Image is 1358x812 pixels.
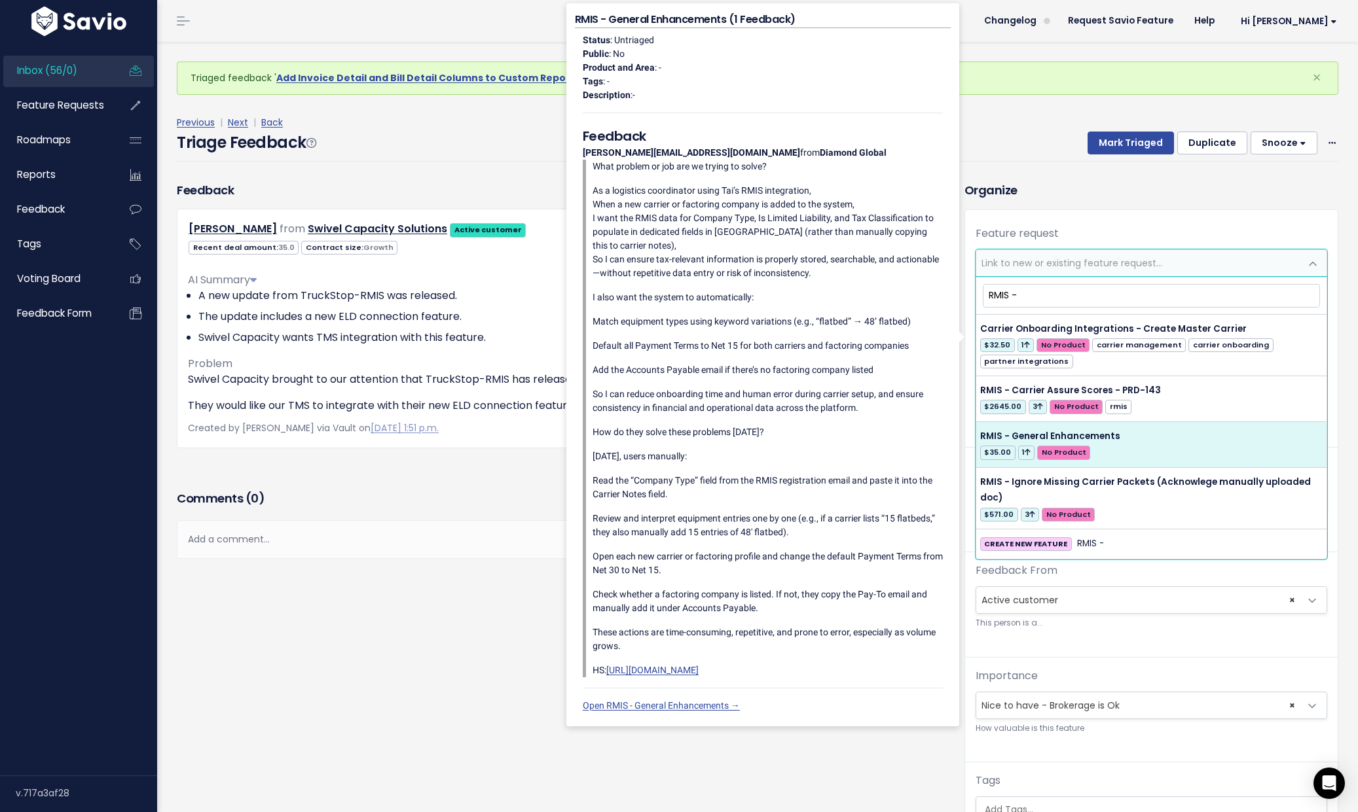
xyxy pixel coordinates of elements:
[371,421,439,434] a: [DATE] 1:51 p.m.
[454,224,522,235] strong: Active customer
[3,125,109,155] a: Roadmaps
[980,323,1247,335] span: Carrier Onboarding Integrations - Create Master Carrier
[976,668,1038,684] label: Importance
[1184,11,1225,31] a: Help
[301,241,397,255] span: Contract size:
[583,700,740,711] a: Open RMIS - General Enhancements →
[1289,692,1295,718] span: ×
[976,722,1327,735] small: How valuable is this feature
[820,147,887,158] strong: Diamond Global
[17,168,56,181] span: Reports
[198,288,912,304] li: A new update from TruckStop-RMIS was released.
[188,421,439,434] span: Created by [PERSON_NAME] via Vault on
[633,90,635,100] span: -
[980,508,1018,521] span: $571.00
[3,264,109,294] a: Voting Board
[976,692,1300,718] span: Nice to have - Brokerage is Ok
[980,430,1120,442] span: RMIS - General Enhancements
[177,131,316,154] h4: Triage Feedback
[976,692,1327,719] span: Nice to have - Brokerage is Ok
[363,242,394,253] span: Growth
[593,315,943,328] p: Match equipment types using keyword variations (e.g., “flatbed” → 48’ flatbed)
[593,184,943,280] p: As a logistics coordinator using Tai’s RMIS integration, When a new carrier or factoring company ...
[217,116,225,129] span: |
[593,291,943,304] p: I also want the system to automatically:
[1188,338,1273,352] span: carrier onboarding
[593,588,943,615] p: Check whether a factoring company is listed. If not, they copy the Pay-To email and manually add ...
[964,181,1338,199] h3: Organize
[976,616,1327,630] small: This person is a...
[17,133,71,147] span: Roadmaps
[980,338,1015,352] span: $32.50
[984,16,1037,26] span: Changelog
[1225,11,1348,31] a: Hi [PERSON_NAME]
[1299,62,1334,94] button: Close
[308,221,447,236] a: Swivel Capacity Solutions
[593,425,943,439] p: How do they solve these problems [DATE]?
[593,450,943,463] p: [DATE], users manually:
[251,116,259,129] span: |
[583,147,800,158] strong: [PERSON_NAME][EMAIL_ADDRESS][DOMAIN_NAME]
[198,330,912,345] li: Swivel Capacity wants TMS integration with this feature.
[3,298,109,328] a: Feedback form
[575,28,951,718] div: : Untriaged : No : - : - : from
[593,363,943,377] p: Add the Accounts Payable email if there’s no factoring company listed
[1105,400,1131,414] span: rmis
[177,62,1338,95] div: Triaged feedback ' '
[1057,11,1184,31] a: Request Savio Feature
[16,776,157,810] div: v.717a3af28
[593,626,943,653] p: These actions are time-consuming, repetitive, and prone to error, especially as volume grows.
[593,387,943,415] p: So I can reduce onboarding time and human error during carrier setup, and ensure consistency in f...
[593,474,943,501] p: Read the “Company Type” field from the RMIS registration email and paste it into the Carrier Note...
[28,7,130,36] img: logo-white.9d6f32f41409.svg
[980,355,1073,368] span: partner integrations
[583,90,631,100] strong: Description
[980,476,1311,504] span: RMIS - Ignore Missing Carrier Packets (Acknowlege manually uploaded doc)
[3,194,109,224] a: Feedback
[583,76,603,86] strong: Tags
[177,520,923,559] div: Add a comment...
[1021,508,1039,521] span: 3
[583,62,655,73] strong: Product and Area
[593,339,943,353] p: Default all Payment Terms to Net 15 for both carriers and factoring companies
[593,663,943,677] p: HS:
[976,563,1057,578] label: Feedback From
[280,221,305,236] span: from
[278,242,295,253] span: 35.0
[1050,400,1103,414] span: No Product
[980,384,1161,397] span: RMIS - Carrier Assure Scores - PRD-143
[189,241,299,255] span: Recent deal amount:
[177,181,234,199] h3: Feedback
[3,229,109,259] a: Tags
[1018,338,1034,352] span: 1
[606,665,699,675] a: [URL][DOMAIN_NAME]
[3,90,109,120] a: Feature Requests
[980,400,1026,414] span: $2645.00
[251,490,259,506] span: 0
[976,587,1300,613] span: Active customer
[980,446,1016,459] span: $35.00
[976,773,1000,788] label: Tags
[976,586,1327,614] span: Active customer
[1042,508,1095,521] span: No Product
[1241,16,1337,26] span: Hi [PERSON_NAME]
[593,160,943,173] p: What problem or job are we trying to solve?
[3,56,109,86] a: Inbox (56/0)
[1029,400,1047,414] span: 3
[1092,338,1186,352] span: carrier management
[3,160,109,190] a: Reports
[583,48,609,59] strong: Public
[982,256,1162,270] span: Link to new or existing feature request...
[17,98,104,112] span: Feature Requests
[177,116,215,129] a: Previous
[188,272,257,287] span: AI Summary
[583,126,943,146] h5: Feedback
[1018,446,1035,459] span: 1
[228,116,248,129] a: Next
[1289,587,1295,613] span: ×
[189,221,277,236] a: [PERSON_NAME]
[583,35,610,45] strong: Status
[188,372,912,387] p: Swivel Capacity brought to our attention that TruckStop-RMIS has release a new update, regarding ...
[276,71,775,84] a: Add Invoice Detail and Bill Detail Columns to Custom Reports What problem or job are we trying to…
[575,12,951,28] h4: RMIS - General Enhancements (1 Feedback)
